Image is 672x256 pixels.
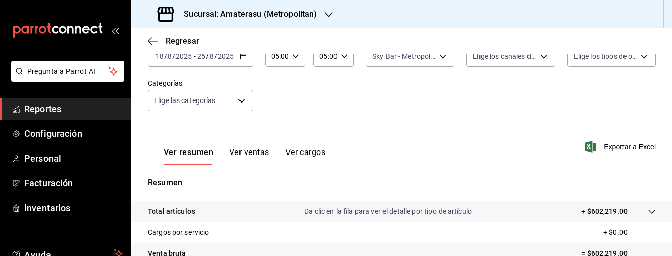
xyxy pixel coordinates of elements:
[155,52,164,60] input: --
[148,206,195,217] p: Total artículos
[304,206,472,217] p: Da clic en la fila para ver el detalle por tipo de artículo
[148,80,253,87] label: Categorías
[167,52,172,60] input: --
[209,52,214,60] input: --
[372,51,436,61] span: Sky Bar - Metropolitan
[27,66,109,77] span: Pregunta a Parrot AI
[24,102,123,116] span: Reportes
[164,52,167,60] span: /
[217,52,234,60] input: ----
[229,147,269,165] button: Ver ventas
[285,147,326,165] button: Ver cargos
[148,36,199,46] button: Regresar
[175,52,193,60] input: ----
[164,147,325,165] div: navigation tabs
[24,127,123,140] span: Configuración
[24,201,123,215] span: Inventarios
[603,227,656,238] p: + $0.00
[164,147,213,165] button: Ver resumen
[473,51,536,61] span: Elige los canales de venta
[206,52,209,60] span: /
[214,52,217,60] span: /
[587,141,656,153] button: Exportar a Excel
[574,51,637,61] span: Elige los tipos de orden
[172,52,175,60] span: /
[166,36,199,46] span: Regresar
[148,177,656,189] p: Resumen
[176,8,317,20] h3: Sucursal: Amaterasu (Metropolitan)
[154,95,216,106] span: Elige las categorías
[197,52,206,60] input: --
[24,151,123,165] span: Personal
[7,73,124,84] a: Pregunta a Parrot AI
[581,206,628,217] p: + $602,219.00
[111,26,119,34] button: open_drawer_menu
[24,176,123,190] span: Facturación
[11,61,124,82] button: Pregunta a Parrot AI
[194,52,196,60] span: -
[148,227,209,238] p: Cargos por servicio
